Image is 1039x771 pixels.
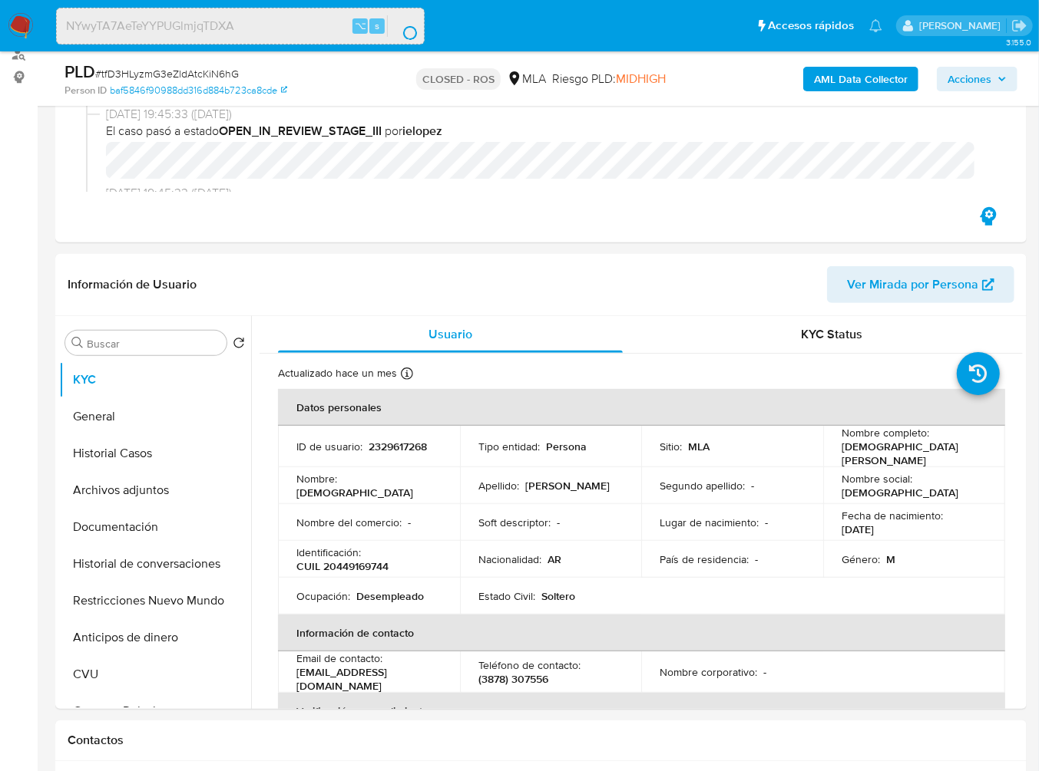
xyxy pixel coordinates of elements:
span: [DATE] 19:45:33 ([DATE]) [106,106,990,123]
p: Estado Civil : [478,589,535,603]
p: Nacionalidad : [478,552,541,566]
p: Nombre del comercio : [296,516,402,529]
p: 2329617268 [369,440,427,453]
p: Género : [842,552,880,566]
p: Segundo apellido : [660,479,745,493]
span: ⌥ [355,18,366,33]
p: AR [548,552,561,566]
p: Lugar de nacimiento : [660,516,759,529]
span: KYC Status [802,325,863,343]
button: Cruces y Relaciones [59,693,251,730]
button: Ver Mirada por Persona [827,266,1014,303]
span: MIDHIGH [616,70,666,87]
p: Identificación : [296,545,361,559]
a: Notificaciones [869,19,882,32]
p: Persona [546,440,587,453]
span: Riesgo PLD: [552,71,666,87]
span: Ver Mirada por Persona [847,266,978,303]
p: - [557,516,560,529]
p: - [765,516,768,529]
th: Verificación y cumplimiento [278,693,1005,730]
p: M [886,552,895,566]
span: [DATE] 19:45:33 ([DATE]) [106,185,990,202]
p: - [408,516,411,529]
button: Archivos adjuntos [59,472,251,509]
p: - [755,552,758,566]
input: Buscar usuario o caso... [57,16,424,36]
h1: Contactos [68,733,1014,748]
p: - [763,665,766,679]
button: Historial de conversaciones [59,545,251,582]
p: Teléfono de contacto : [478,658,581,672]
p: jessica.fukman@mercadolibre.com [919,18,1006,33]
p: Nombre corporativo : [660,665,757,679]
p: Desempleado [356,589,424,603]
button: Buscar [71,337,84,349]
b: AML Data Collector [814,67,908,91]
p: Nombre : [296,472,337,486]
p: CLOSED - ROS [416,68,501,90]
p: Email de contacto : [296,651,382,665]
button: KYC [59,361,251,398]
button: Restricciones Nuevo Mundo [59,582,251,619]
b: Person ID [65,84,107,97]
input: Buscar [87,337,220,351]
th: Información de contacto [278,614,1005,651]
button: CVU [59,656,251,693]
button: Volver al orden por defecto [233,337,245,354]
p: - [751,479,754,493]
p: Actualizado hace un mes [278,366,397,381]
p: Tipo entidad : [478,440,540,453]
b: PLD [65,59,95,84]
span: # tfD3HLyzmG3eZldAtcKiN6hG [95,66,239,81]
p: Soft descriptor : [478,516,551,529]
button: Historial Casos [59,435,251,472]
p: [DEMOGRAPHIC_DATA][PERSON_NAME] [842,440,981,467]
span: s [375,18,379,33]
p: [EMAIL_ADDRESS][DOMAIN_NAME] [296,665,435,693]
a: Salir [1011,18,1027,34]
p: Fecha de nacimiento : [842,509,943,522]
a: baf5846f90988dd316d884b723ca8cde [110,84,287,97]
span: 3.155.0 [1006,36,1031,48]
span: Accesos rápidos [768,18,854,34]
p: País de residencia : [660,552,749,566]
b: ielopez [402,122,442,140]
button: Acciones [937,67,1017,91]
span: Acciones [948,67,991,91]
p: [PERSON_NAME] [525,479,610,493]
p: Nombre completo : [842,426,929,440]
span: El caso pasó a estado por [106,123,990,140]
p: (3878) 307556 [478,672,548,686]
span: Usuario [429,325,472,343]
button: AML Data Collector [803,67,918,91]
button: search-icon [387,15,419,37]
p: CUIL 20449169744 [296,559,389,573]
p: Ocupación : [296,589,350,603]
button: Anticipos de dinero [59,619,251,656]
p: Apellido : [478,479,519,493]
button: Documentación [59,509,251,545]
button: General [59,398,251,435]
p: [DEMOGRAPHIC_DATA] [296,486,413,499]
p: MLA [688,440,710,453]
p: Soltero [541,589,575,603]
b: OPEN_IN_REVIEW_STAGE_III [219,122,382,140]
p: Nombre social : [842,472,912,486]
th: Datos personales [278,389,1005,426]
h1: Información de Usuario [68,277,197,292]
p: ID de usuario : [296,440,362,453]
div: MLA [507,71,546,87]
p: [DEMOGRAPHIC_DATA] [842,486,958,499]
p: [DATE] [842,522,874,536]
p: Sitio : [660,440,682,453]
